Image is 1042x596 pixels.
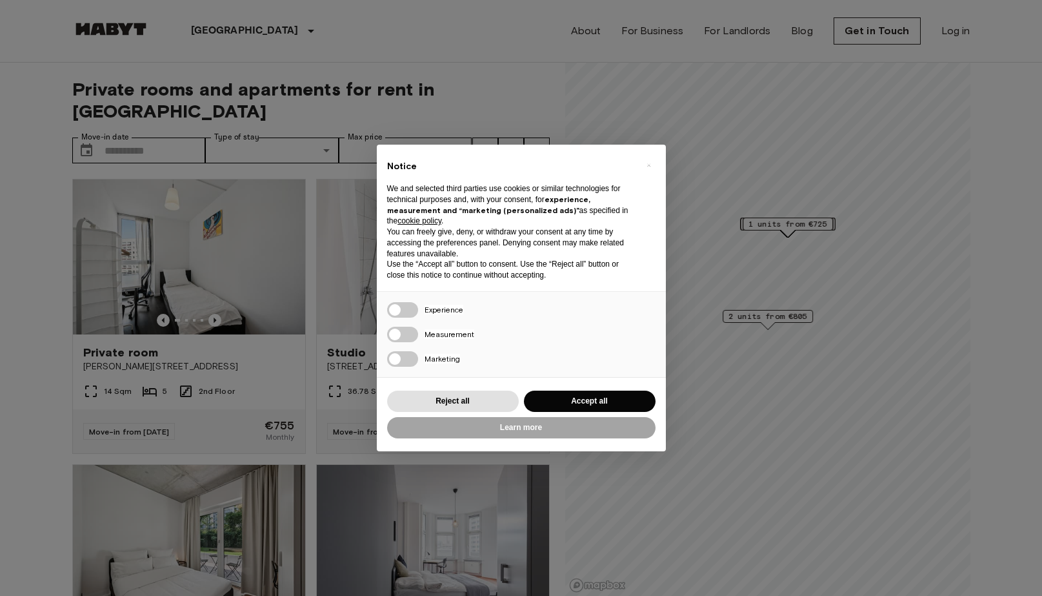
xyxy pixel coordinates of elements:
[397,216,441,225] a: cookie policy
[387,391,519,412] button: Reject all
[387,227,635,259] p: You can freely give, deny, or withdraw your consent at any time by accessing the preferences pane...
[425,329,474,339] span: Measurement
[387,259,635,281] p: Use the “Accept all” button to consent. Use the “Reject all” button or close this notice to conti...
[387,160,635,173] h2: Notice
[387,417,656,438] button: Learn more
[524,391,656,412] button: Accept all
[646,158,651,173] span: ×
[425,305,463,314] span: Experience
[639,155,659,176] button: Close this notice
[387,183,635,227] p: We and selected third parties use cookies or similar technologies for technical purposes and, wit...
[425,354,460,364] span: Marketing
[387,194,590,215] strong: experience, measurement and “marketing (personalized ads)”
